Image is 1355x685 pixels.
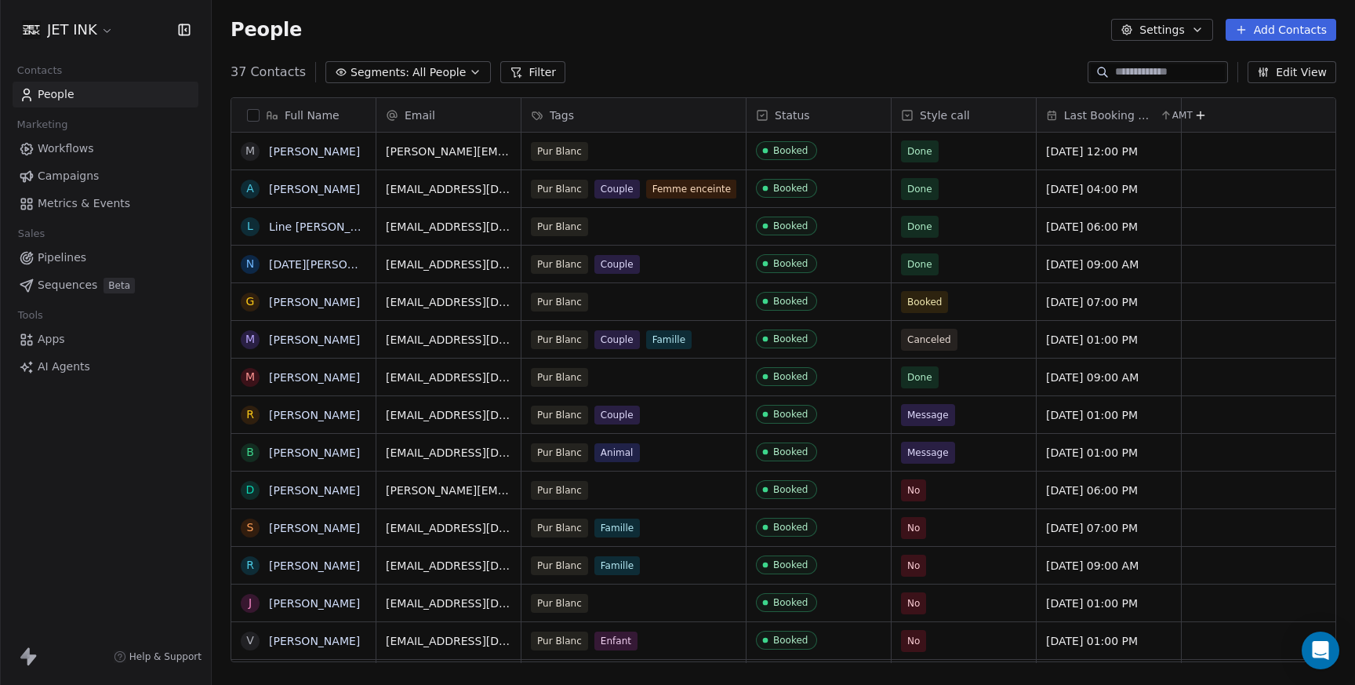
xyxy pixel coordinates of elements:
[246,632,254,649] div: V
[594,519,640,537] span: Famille
[269,220,387,233] a: Line [PERSON_NAME]
[521,98,746,132] div: Tags
[247,218,253,235] div: L
[386,407,511,423] span: [EMAIL_ADDRESS][DOMAIN_NAME]
[269,559,360,572] a: [PERSON_NAME]
[907,144,932,159] span: Done
[386,370,511,385] span: [EMAIL_ADDRESS][DOMAIN_NAME]
[531,443,588,462] span: Pur Blanc
[10,113,74,137] span: Marketing
[13,191,198,217] a: Metrics & Events
[907,633,920,649] span: No
[269,635,360,647] a: [PERSON_NAME]
[13,82,198,107] a: People
[386,633,511,649] span: [EMAIL_ADDRESS][DOMAIN_NAME]
[246,557,254,574] div: R
[285,107,340,123] span: Full Name
[386,558,511,574] span: [EMAIL_ADDRESS][DOMAIN_NAME]
[531,142,588,161] span: Pur Blanc
[11,304,49,327] span: Tools
[773,183,808,194] div: Booked
[245,331,255,348] div: M
[245,369,255,385] div: M
[531,217,588,236] span: Pur Blanc
[531,406,588,424] span: Pur Blanc
[907,181,932,197] span: Done
[376,98,521,132] div: Email
[1046,219,1172,235] span: [DATE] 06:00 PM
[351,64,409,81] span: Segments:
[269,258,398,271] a: [DATE][PERSON_NAME]
[907,407,949,423] span: Message
[907,596,920,611] span: No
[1046,370,1172,385] span: [DATE] 09:00 AM
[773,220,808,231] div: Booked
[246,180,254,197] div: A
[13,272,198,298] a: SequencesBeta
[775,107,810,123] span: Status
[773,371,808,382] div: Booked
[646,180,738,199] span: Femme enceinte
[1111,19,1212,41] button: Settings
[269,333,360,346] a: [PERSON_NAME]
[386,181,511,197] span: [EMAIL_ADDRESS][DOMAIN_NAME]
[231,133,376,663] div: grid
[386,445,511,461] span: [EMAIL_ADDRESS][DOMAIN_NAME]
[531,180,588,199] span: Pur Blanc
[531,255,588,274] span: Pur Blanc
[773,484,808,495] div: Booked
[386,596,511,611] span: [EMAIL_ADDRESS][DOMAIN_NAME]
[907,520,920,536] span: No
[11,222,52,246] span: Sales
[773,559,808,570] div: Booked
[231,63,306,82] span: 37 Contacts
[907,257,932,272] span: Done
[594,556,640,575] span: Famille
[773,258,808,269] div: Booked
[10,59,69,82] span: Contacts
[269,522,360,534] a: [PERSON_NAME]
[907,370,932,385] span: Done
[1046,633,1172,649] span: [DATE] 01:00 PM
[269,484,360,497] a: [PERSON_NAME]
[907,483,920,498] span: No
[531,632,588,650] span: Pur Blanc
[531,293,588,312] span: Pur Blanc
[249,595,252,611] div: J
[246,482,255,498] div: D
[747,98,891,132] div: Status
[907,219,932,235] span: Done
[1046,181,1172,197] span: [DATE] 04:00 PM
[386,257,511,272] span: [EMAIL_ADDRESS][DOMAIN_NAME]
[405,107,435,123] span: Email
[246,256,254,272] div: N
[531,330,588,349] span: Pur Blanc
[386,332,511,348] span: [EMAIL_ADDRESS][DOMAIN_NAME]
[594,406,640,424] span: Couple
[114,650,202,663] a: Help & Support
[773,597,808,608] div: Booked
[773,145,808,156] div: Booked
[907,445,949,461] span: Message
[594,180,640,199] span: Couple
[646,330,692,349] span: Famille
[920,107,970,123] span: Style call
[386,294,511,310] span: [EMAIL_ADDRESS][DOMAIN_NAME]
[13,136,198,162] a: Workflows
[13,245,198,271] a: Pipelines
[907,294,942,310] span: Booked
[47,20,97,40] span: JET INK
[245,143,255,159] div: M
[129,650,202,663] span: Help & Support
[1046,144,1172,159] span: [DATE] 12:00 PM
[38,168,99,184] span: Campaigns
[1046,294,1172,310] span: [DATE] 07:00 PM
[1226,19,1336,41] button: Add Contacts
[1046,445,1172,461] span: [DATE] 01:00 PM
[1172,109,1193,122] span: AMT
[269,409,360,421] a: [PERSON_NAME]
[1046,257,1172,272] span: [DATE] 09:00 AM
[269,446,360,459] a: [PERSON_NAME]
[773,522,808,533] div: Booked
[386,219,511,235] span: [EMAIL_ADDRESS][DOMAIN_NAME]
